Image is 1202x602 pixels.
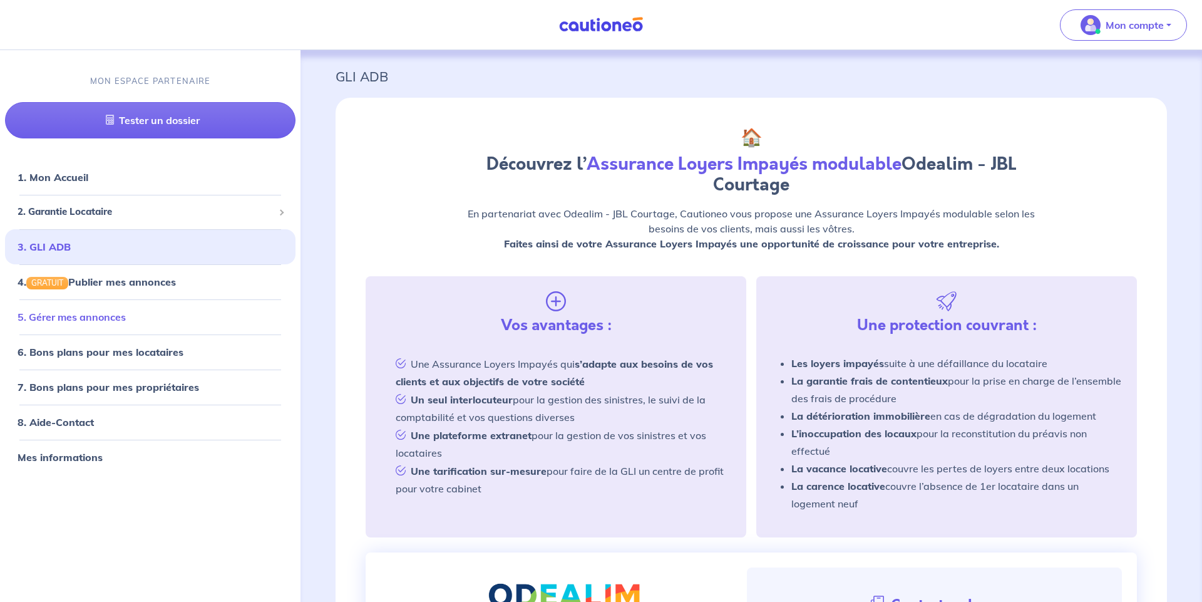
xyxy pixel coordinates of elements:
li: couvre l’absence de 1er locataire dans un logement neuf [791,477,1122,512]
li: suite à une défaillance du locataire [791,355,1122,372]
p: Mon compte [1106,18,1164,33]
li: en cas de dégradation du logement [791,407,1122,425]
a: 1. Mon Accueil [18,171,88,184]
div: 1. Mon Accueil [5,165,295,190]
div: 3. GLI ADB [5,234,295,259]
div: 2. Garantie Locataire [5,200,295,224]
strong: Une tarification sur-mesure [411,465,547,477]
strong: Une plateforme extranet [411,429,532,442]
li: pour la gestion de vos sinistres et vos locataires [381,426,731,462]
div: Mes informations [5,445,295,470]
p: MON ESPACE PARTENAIRE [90,75,211,87]
h3: 🏠 [462,128,1040,149]
strong: La carence locative [791,480,885,492]
li: couvre les pertes de loyers entre deux locations [791,460,1122,477]
span: 2. Garantie Locataire [18,205,274,219]
strong: L’inoccupation des locaux [791,427,917,440]
a: 6. Bons plans pour mes locataires [18,346,183,358]
h4: Une protection couvrant : [857,316,1037,335]
strong: Un seul interlocuteur [411,393,513,406]
strong: La garantie frais de contentieux [791,375,948,387]
img: Cautioneo [554,17,648,33]
p: GLI ADB [336,65,1167,88]
a: 7. Bons plans pour mes propriétaires [18,381,199,393]
div: 8. Aide-Contact [5,410,295,435]
a: Mes informations [18,451,103,464]
a: Tester un dossier [5,102,295,138]
h4: Vos avantages : [501,316,612,335]
strong: La vacance locative [791,462,887,475]
div: 6. Bons plans pour mes locataires [5,340,295,365]
strong: Les loyers impayés [791,357,884,370]
h3: Découvrez l’ Odealim - JBL Courtage [462,154,1040,196]
strong: La détérioration immobilière [791,410,930,422]
li: pour la prise en charge de l’ensemble des frais de procédure [791,372,1122,407]
li: pour la reconstitution du préavis non effectué [791,425,1122,460]
li: pour faire de la GLI un centre de profit pour votre cabinet [381,462,731,497]
div: 4.GRATUITPublier mes annonces [5,269,295,294]
strong: Faites ainsi de votre Assurance Loyers Impayés une opportunité de croissance pour votre entreprise. [504,237,999,250]
a: 4.GRATUITPublier mes annonces [18,276,176,288]
a: 8. Aide-Contact [18,416,94,428]
button: illu_account_valid_menu.svgMon compte [1060,9,1187,41]
div: 7. Bons plans pour mes propriétaires [5,375,295,400]
div: 5. Gérer mes annonces [5,304,295,330]
strong: s’adapte aux besoins de vos clients et aux objectifs de votre société [396,358,713,388]
a: 5. Gérer mes annonces [18,311,126,323]
li: pour la gestion des sinistres, le suivi de la comptabilité et vos questions diverses [381,390,731,426]
p: En partenariat avec Odealim - JBL Courtage, Cautioneo vous propose une Assurance Loyers Impayés m... [462,206,1040,251]
img: illu_account_valid_menu.svg [1081,15,1101,35]
strong: Assurance Loyers Impayés modulable [587,152,902,177]
a: 3. GLI ADB [18,241,71,253]
li: Une Assurance Loyers Impayés qui [381,355,731,390]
